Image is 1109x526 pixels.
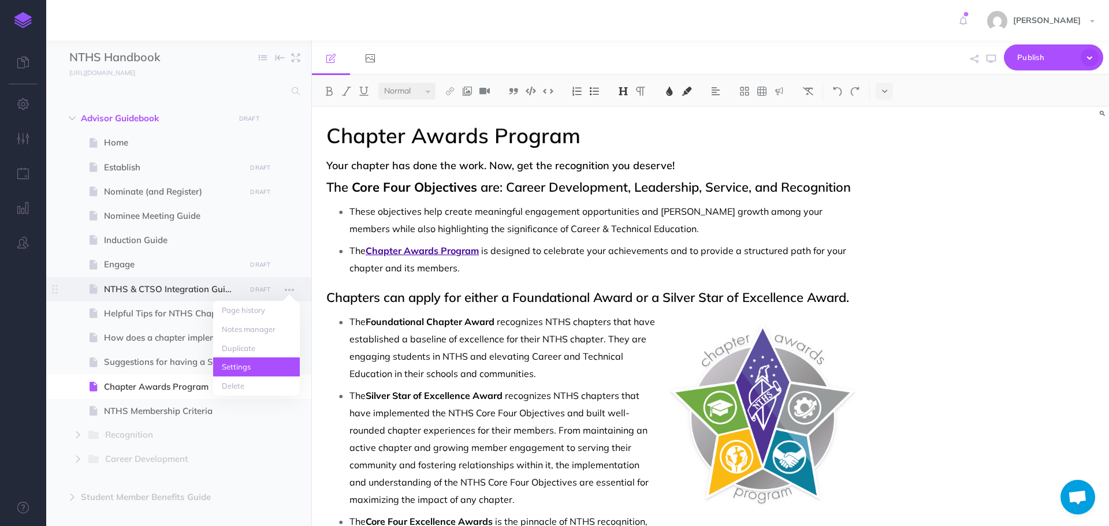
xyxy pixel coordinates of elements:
[239,115,259,122] small: DRAFT
[104,355,242,369] span: Suggestions for having a Successful Chapter
[326,179,348,195] span: The
[213,301,300,320] a: Page history
[246,283,275,296] button: DRAFT
[213,320,300,339] a: Notes manager
[69,49,205,66] input: Documentation Name
[104,233,242,247] span: Induction Guide
[589,87,600,96] img: Unordered list button
[1004,44,1103,70] button: Publish
[105,452,225,467] span: Career Development
[104,136,242,150] span: Home
[324,87,334,96] img: Bold button
[69,69,135,77] small: [URL][DOMAIN_NAME]
[572,87,582,96] img: Ordered list button
[349,245,849,274] span: is designed to celebrate your achievements and to provide a structured path for your chapter and ...
[349,316,657,379] span: recognizes NTHS chapters that have established a baseline of excellence for their NTHS chapter. T...
[987,11,1007,31] img: e15ca27c081d2886606c458bc858b488.jpg
[479,87,490,96] img: Add video button
[462,87,472,96] img: Add image button
[213,376,300,396] a: Delete
[618,87,628,96] img: Headings dropdown button
[250,261,270,268] small: DRAFT
[104,307,242,320] span: Helpful Tips for NTHS Chapter Officers
[349,390,366,401] span: The
[104,380,242,394] span: Chapter Awards Program
[326,289,849,305] span: Chapters can apply for either a Foundational Award or a Silver Star of Excellence Award.
[104,161,242,174] span: Establish
[1060,480,1095,514] a: Open chat
[664,87,675,96] img: Text color button
[543,87,553,95] img: Inline code button
[366,316,494,327] span: Foundational Chapter Award
[14,12,32,28] img: logo-mark.svg
[235,112,263,125] button: DRAFT
[81,111,228,125] span: Advisor Guidebook
[250,286,270,293] small: DRAFT
[757,87,767,96] img: Create table button
[481,179,851,195] span: are: Career Development, Leadership, Service, and Recognition
[832,87,843,96] img: Undo
[445,87,455,96] img: Link button
[104,258,242,271] span: Engage
[349,206,825,234] span: These objectives help create meaningful engagement opportunities and [PERSON_NAME] growth among y...
[246,185,275,199] button: DRAFT
[250,188,270,196] small: DRAFT
[850,87,860,96] img: Redo
[104,185,242,199] span: Nominate (and Register)
[359,87,369,96] img: Underline button
[326,122,580,148] span: Chapter Awards Program
[1017,49,1075,66] span: Publish
[349,316,366,327] span: The
[104,331,242,345] span: How does a chapter implement the Core Four Objectives?
[341,87,352,96] img: Italic button
[682,87,692,96] img: Text background color button
[349,390,651,505] span: recognizes NTHS chapters that have implemented the NTHS Core Four Objectives and built well-round...
[246,258,275,271] button: DRAFT
[326,160,855,171] span: Your chapter has done the work. Now, get the recognition you deserve!
[104,404,242,418] span: NTHS Membership Criteria
[366,245,479,256] a: Chapter Awards Program
[508,87,519,96] img: Blockquote button
[246,161,275,174] button: DRAFT
[69,81,285,102] input: Search
[46,66,147,78] a: [URL][DOMAIN_NAME]
[105,428,225,443] span: Recognition
[81,490,228,504] span: Student Member Benefits Guide
[213,339,300,358] a: Duplicate
[349,245,366,256] span: The
[366,390,503,401] span: Silver Star of Excellence Award
[104,282,242,296] span: NTHS & CTSO Integration Guide
[352,179,477,195] span: Core Four Objectives
[213,357,300,376] a: Settings
[104,209,242,223] span: Nominee Meeting Guide
[710,87,721,96] img: Alignment dropdown menu button
[1007,15,1086,25] span: [PERSON_NAME]
[250,164,270,171] small: DRAFT
[526,87,536,95] img: Code block button
[803,87,813,96] img: Clear styles button
[635,87,646,96] img: Paragraph button
[774,87,784,96] img: Callout dropdown menu button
